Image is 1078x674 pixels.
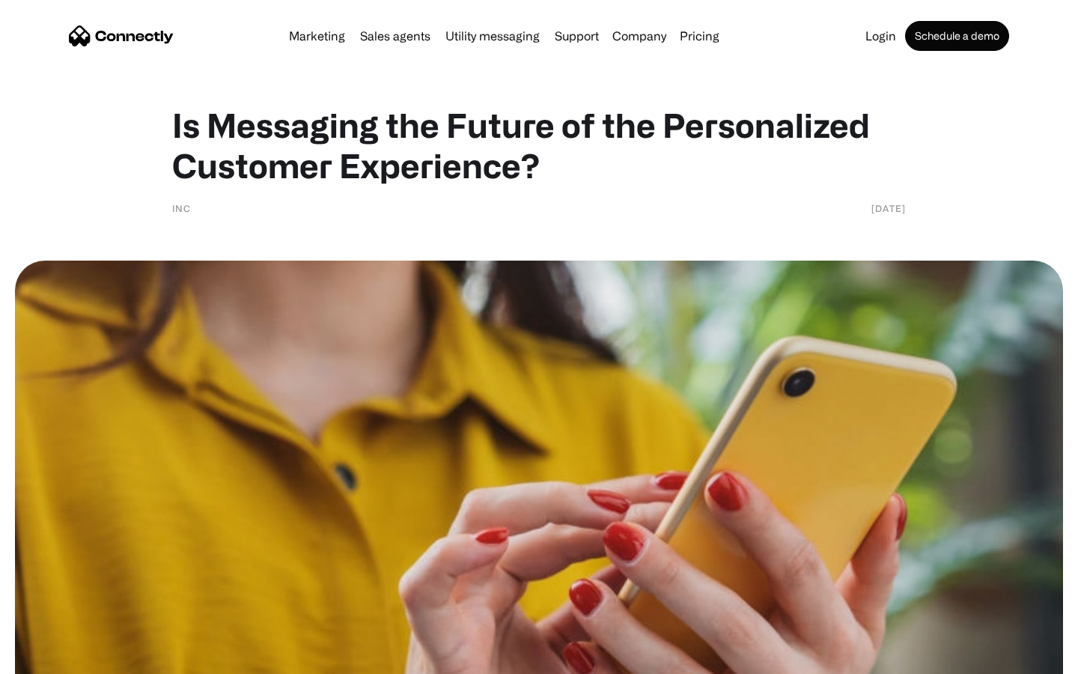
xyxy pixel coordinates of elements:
[30,648,90,669] ul: Language list
[612,25,666,46] div: Company
[15,648,90,669] aside: Language selected: English
[549,30,605,42] a: Support
[674,30,725,42] a: Pricing
[354,30,436,42] a: Sales agents
[439,30,546,42] a: Utility messaging
[69,25,174,47] a: home
[172,105,906,186] h1: Is Messaging the Future of the Personalized Customer Experience?
[608,25,671,46] div: Company
[172,201,191,216] div: Inc
[905,21,1009,51] a: Schedule a demo
[283,30,351,42] a: Marketing
[871,201,906,216] div: [DATE]
[859,30,902,42] a: Login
